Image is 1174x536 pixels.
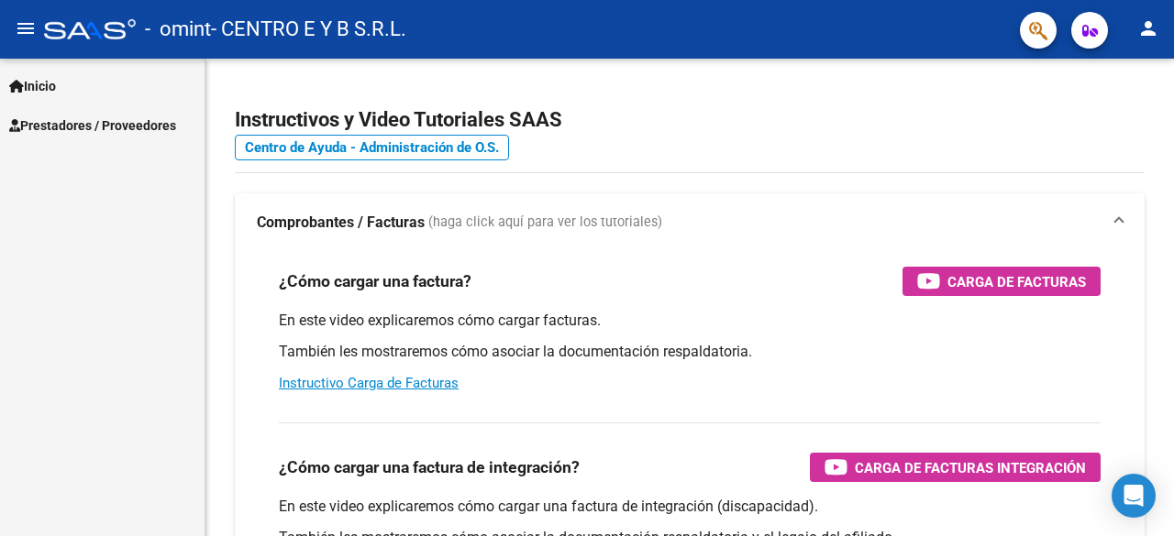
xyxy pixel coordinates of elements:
div: Open Intercom Messenger [1112,474,1156,518]
span: - omint [145,9,211,49]
span: Carga de Facturas [947,270,1086,293]
h3: ¿Cómo cargar una factura? [279,268,471,294]
strong: Comprobantes / Facturas [257,213,425,233]
p: También les mostraremos cómo asociar la documentación respaldatoria. [279,342,1101,362]
span: Inicio [9,76,56,96]
button: Carga de Facturas Integración [810,453,1101,482]
p: En este video explicaremos cómo cargar una factura de integración (discapacidad). [279,497,1101,517]
p: En este video explicaremos cómo cargar facturas. [279,311,1101,331]
span: Carga de Facturas Integración [855,456,1086,479]
h2: Instructivos y Video Tutoriales SAAS [235,103,1145,137]
mat-icon: person [1137,17,1159,39]
h3: ¿Cómo cargar una factura de integración? [279,454,580,480]
button: Carga de Facturas [903,267,1101,296]
span: Prestadores / Proveedores [9,115,176,136]
mat-icon: menu [15,17,37,39]
a: Instructivo Carga de Facturas [279,375,459,391]
mat-expansion-panel-header: Comprobantes / Facturas (haga click aquí para ver los tutoriales) [235,193,1145,252]
span: - CENTRO E Y B S.R.L. [211,9,406,49]
span: (haga click aquí para ver los tutoriales) [428,213,662,233]
a: Centro de Ayuda - Administración de O.S. [235,135,509,160]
